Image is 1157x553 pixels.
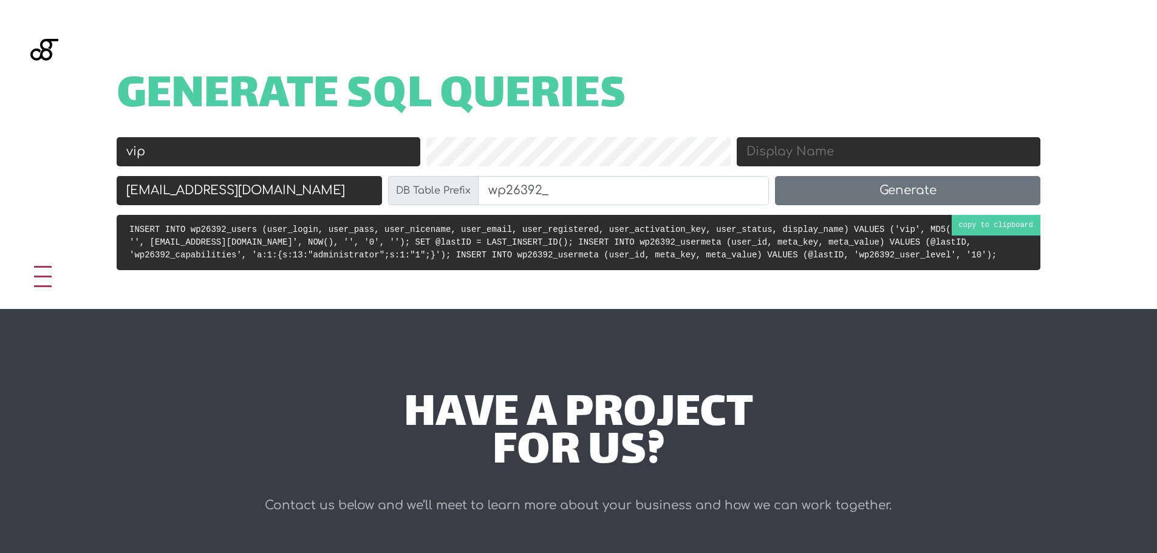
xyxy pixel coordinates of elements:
button: Generate [775,176,1040,205]
input: wp_ [478,176,770,205]
div: have a project for us? [219,396,938,472]
input: Display Name [737,137,1040,166]
span: Generate SQL Queries [117,78,626,115]
input: Email [117,176,382,205]
label: DB Table Prefix [388,176,479,205]
p: Contact us below and we’ll meet to learn more about your business and how we can work together. [219,494,938,518]
input: Username [117,137,420,166]
img: Blackgate [30,39,58,130]
code: INSERT INTO wp26392_users (user_login, user_pass, user_nicename, user_email, user_registered, use... [129,225,1012,260]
